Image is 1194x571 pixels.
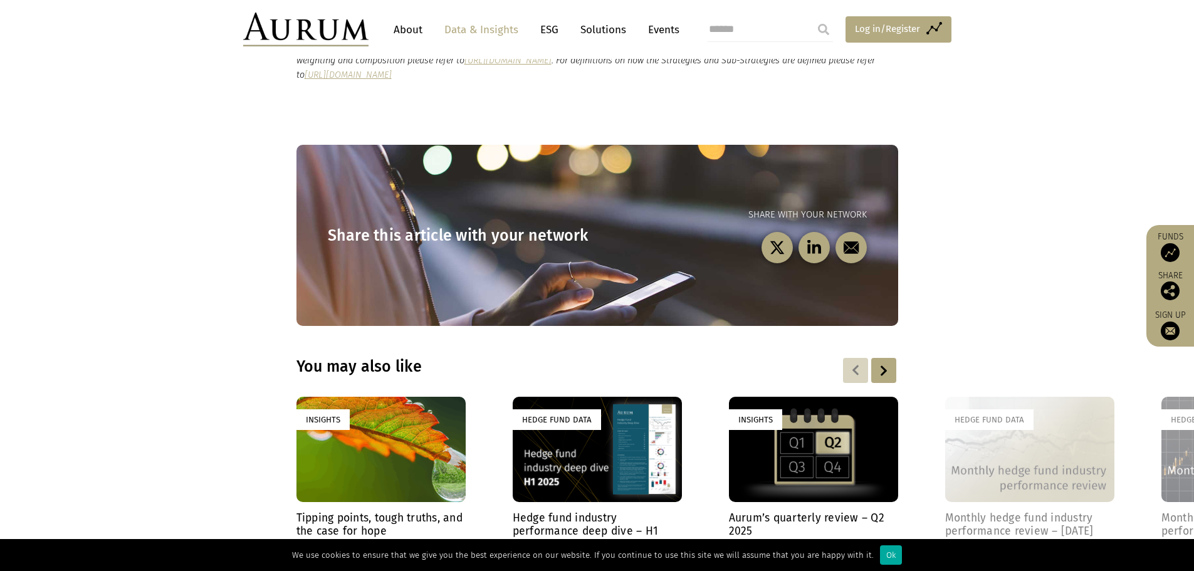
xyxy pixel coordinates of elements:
[438,18,525,41] a: Data & Insights
[574,18,632,41] a: Solutions
[1153,310,1188,340] a: Sign up
[843,240,859,256] img: email-black.svg
[243,13,369,46] img: Aurum
[1161,281,1180,300] img: Share this post
[642,18,679,41] a: Events
[1153,271,1188,300] div: Share
[597,207,867,223] p: Share with your network
[296,511,466,538] h4: Tipping points, tough truths, and the case for hope
[296,357,736,376] h3: You may also like
[296,39,898,82] p: The Hedge Fund Data Engine is a proprietary database maintained by Aurum Research Limited (“ARL”)...
[513,409,601,430] div: Hedge Fund Data
[769,240,785,256] img: twitter-black.svg
[296,409,350,430] div: Insights
[806,240,822,256] img: linkedin-black.svg
[534,18,565,41] a: ESG
[855,21,920,36] span: Log in/Register
[945,511,1114,538] h4: Monthly hedge fund industry performance review – [DATE]
[880,545,902,565] div: Ok
[811,17,836,42] input: Submit
[387,18,429,41] a: About
[513,511,682,551] h4: Hedge fund industry performance deep dive – H1 2025
[464,55,552,66] a: [URL][DOMAIN_NAME]
[328,226,597,245] h3: Share this article with your network
[1161,243,1180,262] img: Access Funds
[846,16,951,43] a: Log in/Register
[729,511,898,538] h4: Aurum’s quarterly review – Q2 2025
[1161,322,1180,340] img: Sign up to our newsletter
[945,409,1034,430] div: Hedge Fund Data
[729,409,782,430] div: Insights
[1153,231,1188,262] a: Funds
[305,70,392,80] a: [URL][DOMAIN_NAME]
